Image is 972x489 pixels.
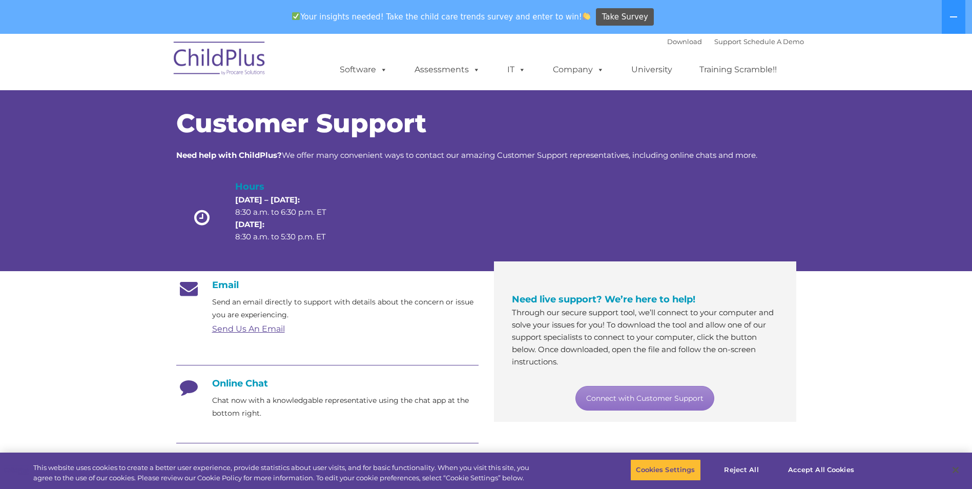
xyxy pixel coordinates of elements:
span: We offer many convenient ways to contact our amazing Customer Support representatives, including ... [176,150,757,160]
a: Take Survey [596,8,654,26]
span: Need live support? We’re here to help! [512,294,695,305]
strong: [DATE]: [235,219,264,229]
button: Accept All Cookies [782,459,860,481]
strong: Need help with ChildPlus? [176,150,282,160]
button: Reject All [710,459,774,481]
p: Through our secure support tool, we’ll connect to your computer and solve your issues for you! To... [512,307,778,368]
img: ChildPlus by Procare Solutions [169,34,271,86]
h4: Online Chat [176,378,479,389]
span: Your insights needed! Take the child care trends survey and enter to win! [288,7,595,27]
img: ✅ [292,12,300,20]
a: Company [543,59,614,80]
span: Take Survey [602,8,648,26]
a: Support [714,37,741,46]
a: Software [329,59,398,80]
button: Cookies Settings [630,459,700,481]
div: This website uses cookies to create a better user experience, provide statistics about user visit... [33,463,534,483]
h4: Hours [235,179,344,194]
button: Close [944,459,967,481]
a: Send Us An Email [212,324,285,334]
font: | [667,37,804,46]
a: University [621,59,683,80]
a: Schedule A Demo [743,37,804,46]
a: Download [667,37,702,46]
p: Chat now with a knowledgable representative using the chat app at the bottom right. [212,394,479,420]
a: Assessments [404,59,490,80]
a: Training Scramble!! [689,59,787,80]
p: Send an email directly to support with details about the concern or issue you are experiencing. [212,296,479,321]
a: Connect with Customer Support [575,386,714,411]
strong: [DATE] – [DATE]: [235,195,300,205]
a: IT [497,59,536,80]
h4: Email [176,279,479,291]
img: 👏 [583,12,590,20]
p: 8:30 a.m. to 6:30 p.m. ET 8:30 a.m. to 5:30 p.m. ET [235,194,344,243]
span: Customer Support [176,108,426,139]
